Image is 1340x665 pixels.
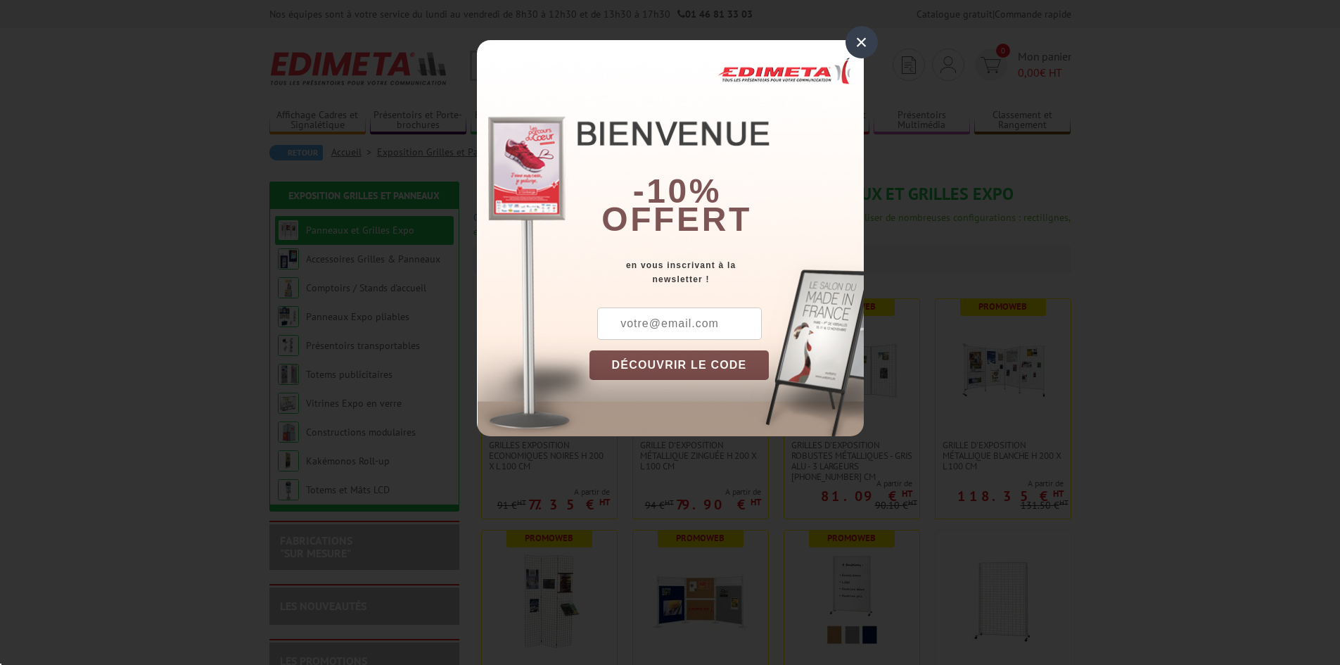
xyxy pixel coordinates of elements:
div: en vous inscrivant à la newsletter ! [589,258,864,286]
div: × [846,26,878,58]
font: offert [601,201,752,238]
button: DÉCOUVRIR LE CODE [589,350,770,380]
b: -10% [633,172,722,210]
input: votre@email.com [597,308,762,340]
